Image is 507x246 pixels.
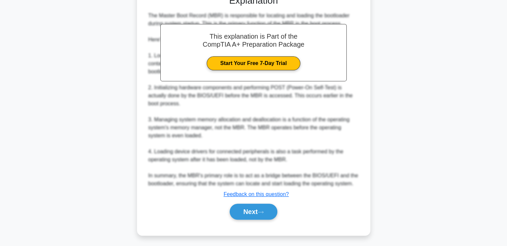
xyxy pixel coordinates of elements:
[224,191,289,197] a: Feedback on this question?
[207,56,300,70] a: Start Your Free 7-Day Trial
[230,204,277,220] button: Next
[148,12,359,188] div: The Master Boot Record (MBR) is responsible for locating and loading the bootloader during system...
